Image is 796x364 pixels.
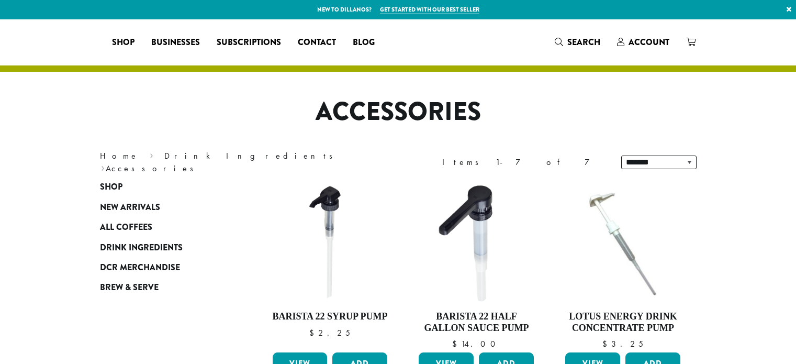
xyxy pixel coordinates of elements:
bdi: 14.00 [452,338,500,349]
h4: Barista 22 Syrup Pump [270,311,390,323]
span: Contact [298,36,336,49]
nav: Breadcrumb [100,150,383,175]
span: Blog [353,36,375,49]
span: $ [309,327,318,338]
h1: Accessories [92,97,704,127]
h4: Barista 22 Half Gallon Sauce Pump [416,311,536,334]
a: Drink Ingredients [164,150,340,161]
span: $ [602,338,611,349]
a: Brew & Serve [100,278,226,297]
a: Barista 22 Syrup Pump $2.25 [270,182,390,348]
a: Get started with our best seller [380,5,479,14]
div: Items 1-7 of 7 [442,156,606,169]
a: New Arrivals [100,197,226,217]
span: Account [629,36,669,48]
a: DCR Merchandise [100,258,226,278]
span: Businesses [151,36,200,49]
span: DCR Merchandise [100,261,180,274]
span: $ [452,338,461,349]
img: DP1898.01.png [416,182,536,303]
span: › [150,146,153,162]
span: Search [567,36,600,48]
span: Shop [100,181,122,194]
span: New Arrivals [100,201,160,214]
a: Shop [104,34,143,51]
span: Subscriptions [217,36,281,49]
bdi: 2.25 [309,327,350,338]
bdi: 3.25 [602,338,643,349]
a: Drink Ingredients [100,237,226,257]
span: › [101,159,105,175]
a: Shop [100,177,226,197]
span: Drink Ingredients [100,241,183,255]
span: Shop [112,36,134,49]
a: Lotus Energy Drink Concentrate Pump $3.25 [563,182,683,348]
h4: Lotus Energy Drink Concentrate Pump [563,311,683,334]
img: pump_1024x1024_2x_720x_7ebb9306-2e50-43cc-9be2-d4d1730b4a2d_460x-300x300.jpg [563,182,683,303]
a: Search [546,34,609,51]
span: Brew & Serve [100,281,159,294]
img: DP1998.01.png [270,182,390,303]
a: Home [100,150,139,161]
a: Barista 22 Half Gallon Sauce Pump $14.00 [416,182,536,348]
span: All Coffees [100,221,152,234]
a: All Coffees [100,217,226,237]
